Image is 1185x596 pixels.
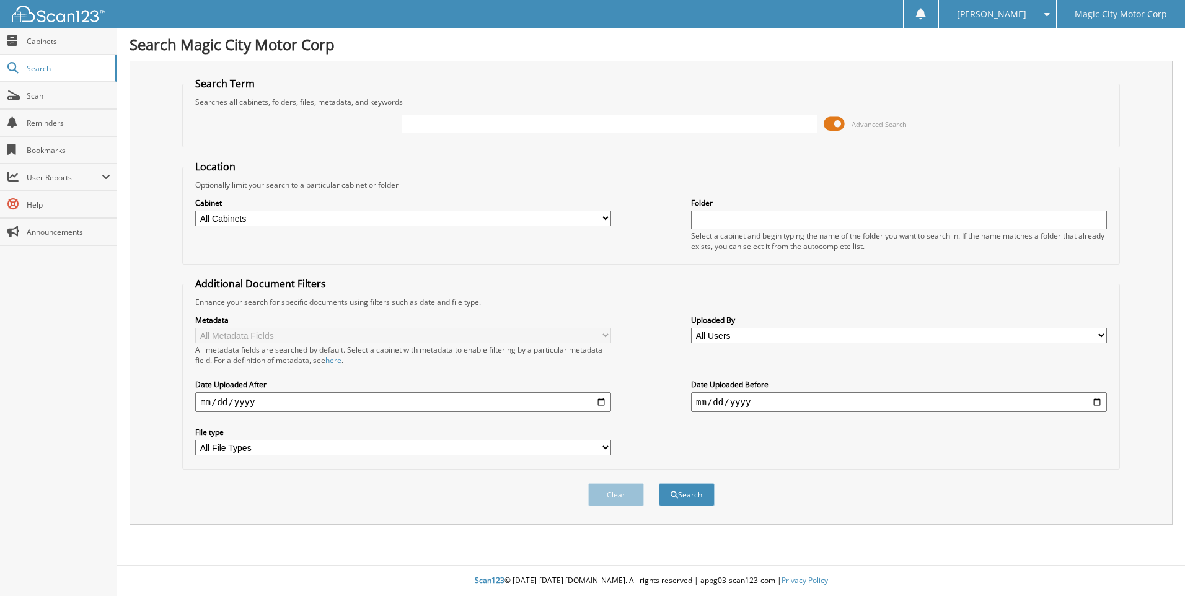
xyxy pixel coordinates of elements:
span: Reminders [27,118,110,128]
div: Optionally limit your search to a particular cabinet or folder [189,180,1113,190]
input: start [195,392,611,412]
span: User Reports [27,172,102,183]
legend: Search Term [189,77,261,90]
legend: Additional Document Filters [189,277,332,291]
button: Search [659,483,715,506]
span: [PERSON_NAME] [957,11,1026,18]
div: All metadata fields are searched by default. Select a cabinet with metadata to enable filtering b... [195,344,611,366]
div: Searches all cabinets, folders, files, metadata, and keywords [189,97,1113,107]
span: Advanced Search [852,120,907,129]
input: end [691,392,1107,412]
label: Date Uploaded After [195,379,611,390]
div: Enhance your search for specific documents using filters such as date and file type. [189,297,1113,307]
label: Uploaded By [691,315,1107,325]
img: scan123-logo-white.svg [12,6,105,22]
span: Search [27,63,108,74]
legend: Location [189,160,242,173]
div: © [DATE]-[DATE] [DOMAIN_NAME]. All rights reserved | appg03-scan123-com | [117,566,1185,596]
label: Metadata [195,315,611,325]
label: Cabinet [195,198,611,208]
span: Magic City Motor Corp [1075,11,1167,18]
span: Scan [27,90,110,101]
button: Clear [588,483,644,506]
a: here [325,355,341,366]
span: Help [27,199,110,210]
div: Select a cabinet and begin typing the name of the folder you want to search in. If the name match... [691,230,1107,252]
span: Bookmarks [27,145,110,156]
span: Announcements [27,227,110,237]
a: Privacy Policy [782,575,828,585]
span: Cabinets [27,36,110,46]
label: File type [195,427,611,437]
span: Scan123 [475,575,504,585]
label: Date Uploaded Before [691,379,1107,390]
h1: Search Magic City Motor Corp [130,34,1173,55]
label: Folder [691,198,1107,208]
